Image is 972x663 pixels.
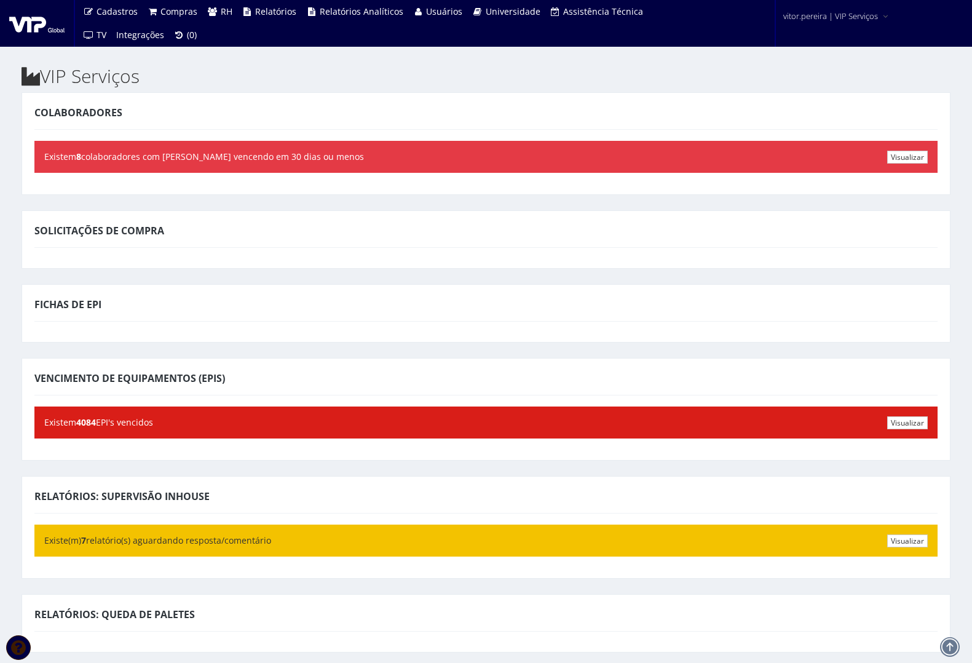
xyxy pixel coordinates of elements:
div: Existe(m) relatório(s) aguardando resposta/comentário [34,525,938,557]
span: Universidade [486,6,540,17]
span: Fichas de EPI [34,298,101,311]
span: Relatórios: Supervisão InHouse [34,490,210,503]
img: logo [9,14,65,33]
span: vitor.pereira | VIP Serviços [783,10,878,22]
a: Integrações [111,23,169,47]
b: 4084 [76,416,96,428]
span: Compras [160,6,197,17]
span: Relatórios [255,6,296,17]
div: Existem colaboradores com [PERSON_NAME] vencendo em 30 dias ou menos [34,141,938,173]
a: Visualizar [887,416,928,429]
span: Assistência Técnica [563,6,643,17]
span: Relatórios: Queda de Paletes [34,608,195,621]
span: (0) [187,29,197,41]
span: Usuários [426,6,462,17]
b: 7 [81,534,86,546]
span: Vencimento de Equipamentos (EPIs) [34,371,225,385]
a: Visualizar [887,534,928,547]
span: Relatórios Analíticos [320,6,403,17]
h2: VIP Serviços [22,66,950,86]
span: Cadastros [97,6,138,17]
a: Visualizar [887,151,928,164]
span: RH [221,6,232,17]
a: (0) [169,23,202,47]
div: Existem EPI's vencidos [34,407,938,439]
span: Colaboradores [34,106,122,119]
b: 8 [76,151,81,162]
span: Integrações [116,29,164,41]
span: TV [97,29,106,41]
a: TV [78,23,111,47]
span: Solicitações de Compra [34,224,164,237]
